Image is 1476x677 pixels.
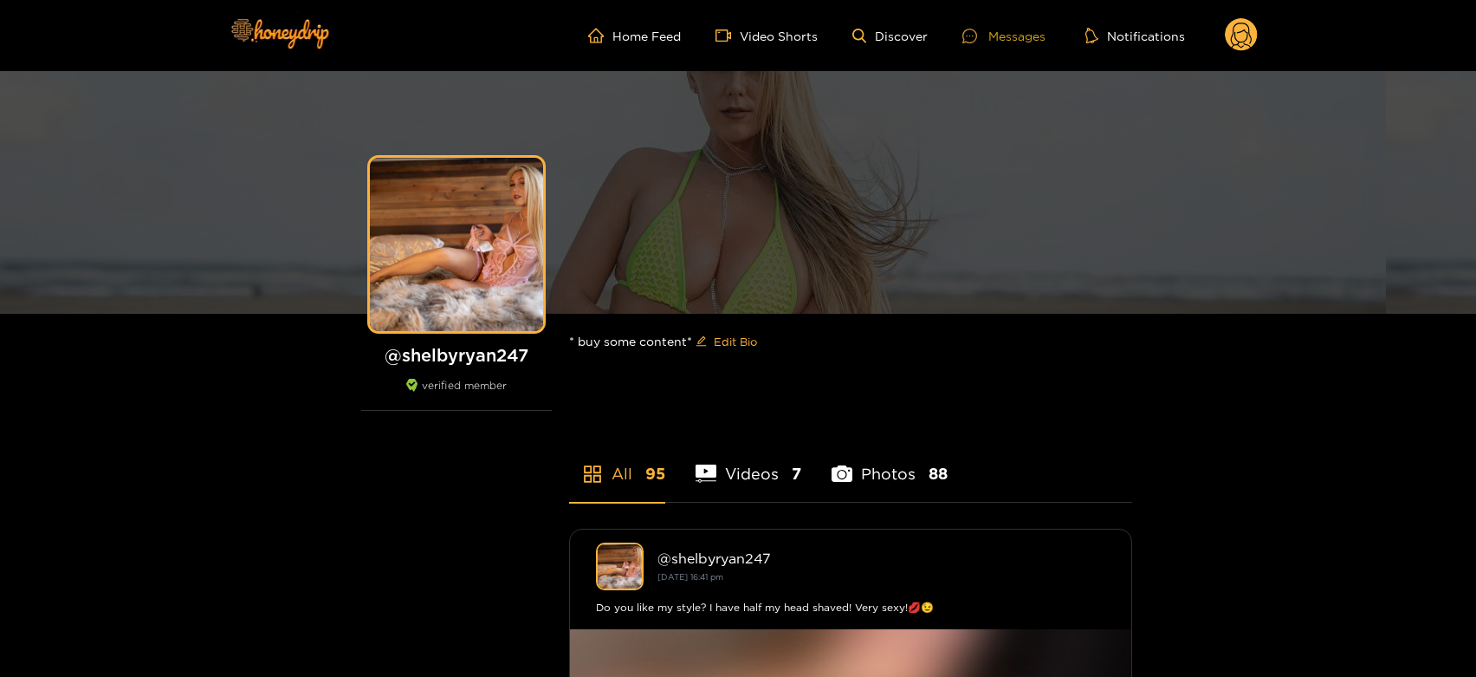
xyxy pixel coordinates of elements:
[696,424,801,502] li: Videos
[569,314,1132,369] div: * buy some content*
[696,335,707,348] span: edit
[832,424,948,502] li: Photos
[715,28,740,43] span: video-camera
[657,550,1105,566] div: @ shelbyryan247
[596,599,1105,616] div: Do you like my style? I have half my head shaved! Very sexy!💋😉
[962,26,1045,46] div: Messages
[714,333,757,350] span: Edit Bio
[645,463,665,485] span: 95
[361,379,552,411] div: verified member
[582,464,603,485] span: appstore
[1080,27,1190,44] button: Notifications
[596,543,644,590] img: shelbyryan247
[588,28,681,43] a: Home Feed
[569,424,665,502] li: All
[692,328,761,355] button: editEdit Bio
[852,29,928,43] a: Discover
[929,463,948,485] span: 88
[588,28,612,43] span: home
[715,28,818,43] a: Video Shorts
[792,463,801,485] span: 7
[361,344,552,366] h1: @ shelbyryan247
[657,572,723,582] small: [DATE] 16:41 pm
